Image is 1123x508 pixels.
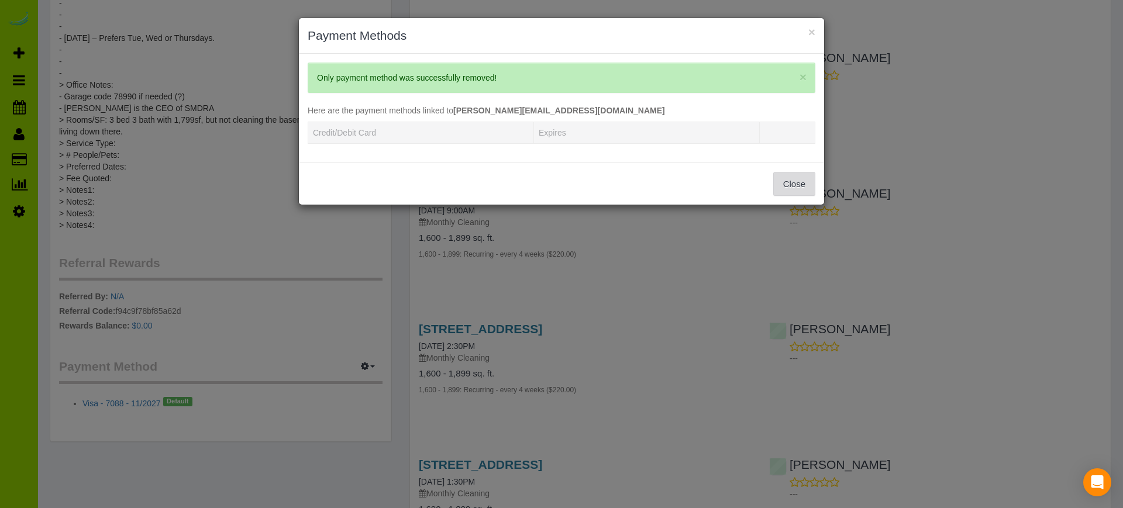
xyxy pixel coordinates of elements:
th: Credit/Debit Card [308,122,534,143]
span: × [800,70,807,84]
th: Expires [534,122,760,143]
button: × [808,26,815,38]
div: Open Intercom Messenger [1083,468,1111,496]
p: Here are the payment methods linked to [308,105,815,116]
h3: Payment Methods [308,27,815,44]
strong: [PERSON_NAME][EMAIL_ADDRESS][DOMAIN_NAME] [453,106,665,115]
button: Close [800,71,807,83]
button: Close [773,172,815,196]
sui-modal: Payment Methods [299,18,824,205]
p: Only payment method was successfully removed! [317,72,794,84]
